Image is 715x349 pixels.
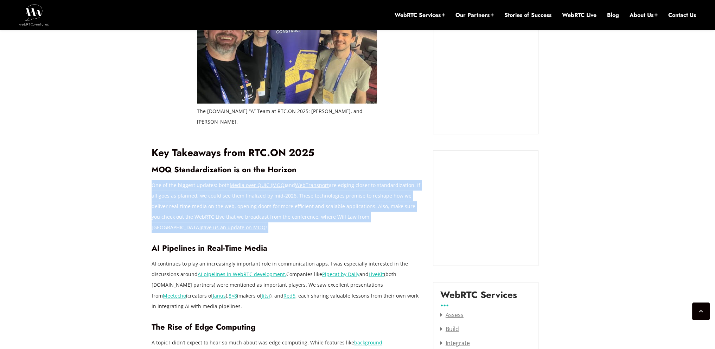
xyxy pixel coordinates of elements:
h3: The Rise of Edge Computing [152,322,422,332]
a: WebTransport [295,182,329,188]
a: Stories of Success [504,11,551,19]
a: Jitsi [262,292,270,299]
a: 8×8 [229,292,237,299]
label: WebRTC Services [440,289,517,306]
a: Our Partners [455,11,494,19]
a: About Us [630,11,658,19]
a: WebRTC Live [562,11,596,19]
iframe: Embedded CTA [440,158,531,258]
img: WebRTC.ventures [19,4,49,25]
h2: Key Takeaways from RTC.ON 2025 [152,147,422,159]
p: AI continues to play an increasingly important role in communication apps. I was especially inter... [152,258,422,311]
figcaption: The [DOMAIN_NAME] “A” Team at RTC.ON 2025: [PERSON_NAME], and [PERSON_NAME]. [197,106,377,127]
p: One of the biggest updates: both and are edging closer to standardization. If all goes as planned... [152,180,422,233]
a: LiveKit [369,271,384,278]
a: Build [440,325,459,333]
a: Media over QUIC (MOQ) [230,182,286,188]
a: Integrate [440,339,470,347]
a: Assess [440,311,464,319]
a: gave us an update on MOQ [201,224,266,231]
a: Blog [607,11,619,19]
h3: MOQ Standardization is on the Horizon [152,165,422,174]
a: WebRTC Services [395,11,445,19]
a: Red5 [283,292,295,299]
a: Contact Us [668,11,696,19]
a: Pipecat by Daily [322,271,359,278]
a: Janus [213,292,226,299]
a: Meetecho [163,292,186,299]
h3: AI Pipelines in Real-Time Media [152,243,422,253]
a: AI pipelines in WebRTC development. [198,271,286,278]
iframe: Embedded CTA [440,29,531,127]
